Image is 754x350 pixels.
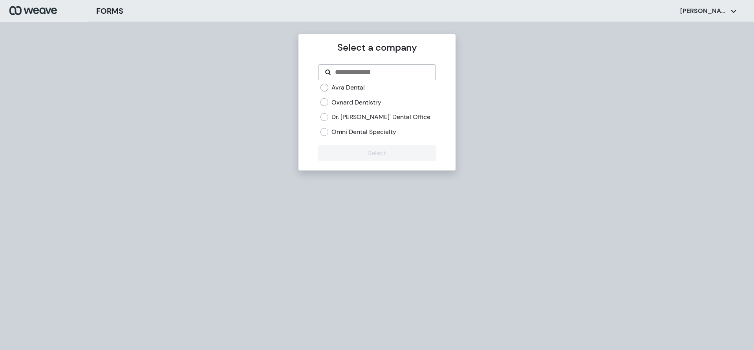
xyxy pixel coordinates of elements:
[334,68,429,77] input: Search
[331,128,396,136] label: Omni Dental Specialty
[96,5,123,17] h3: FORMS
[680,7,727,15] p: [PERSON_NAME]
[331,83,365,92] label: Avra Dental
[331,98,381,107] label: Oxnard Dentistry
[318,145,436,161] button: Select
[318,40,436,55] p: Select a company
[331,113,430,121] label: Dr. [PERSON_NAME]' Dental Office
